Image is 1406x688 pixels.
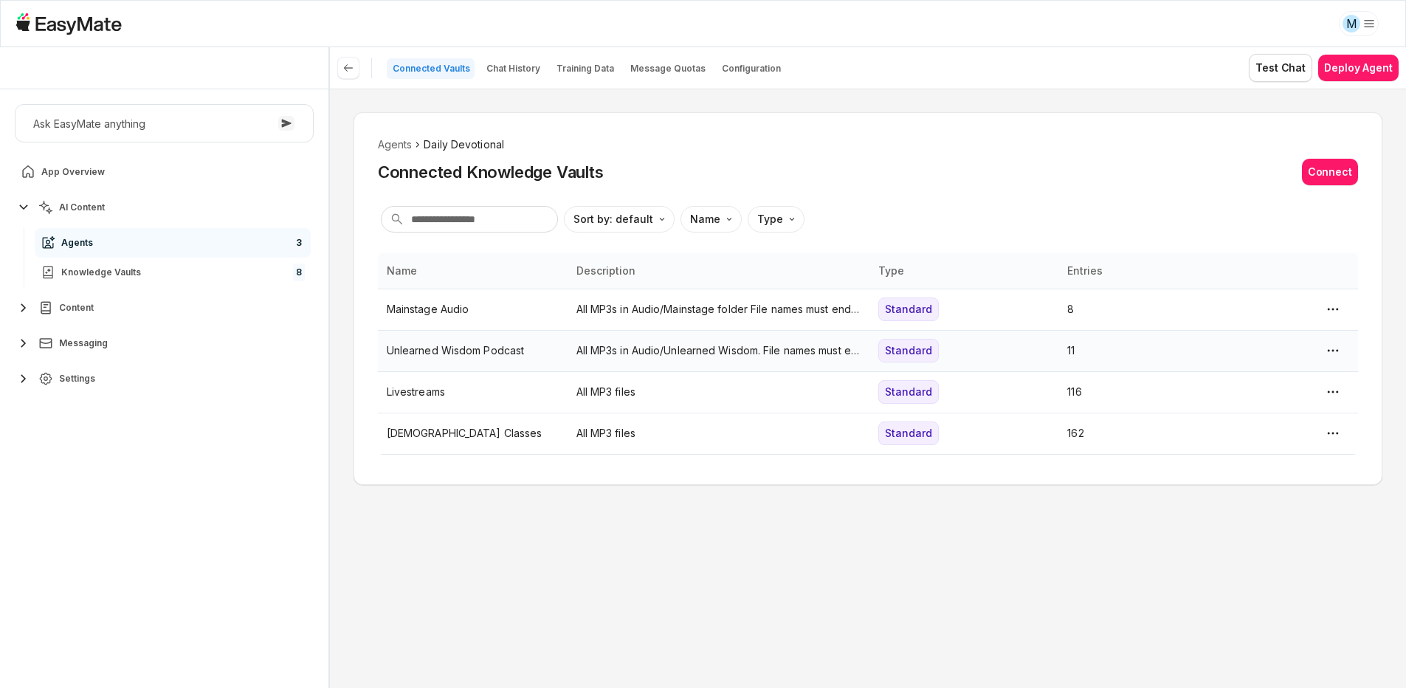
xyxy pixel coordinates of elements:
[378,253,568,289] th: Name
[576,343,861,359] p: All MP3s in Audio/Unlearned Wisdom. File names must end in ".mp3"
[722,63,781,75] p: Configuration
[41,166,105,178] span: App Overview
[387,425,559,441] p: [DEMOGRAPHIC_DATA] Classes
[690,211,720,227] p: Name
[630,63,706,75] p: Message Quotas
[293,264,305,281] span: 8
[59,302,94,314] span: Content
[35,258,311,287] a: Knowledge Vaults8
[59,373,95,385] span: Settings
[576,425,861,441] p: All MP3 files
[564,206,675,233] button: Sort by: default
[15,157,314,187] a: App Overview
[378,161,604,183] h2: Connected Knowledge Vaults
[378,137,413,153] li: Agents
[486,63,540,75] p: Chat History
[393,63,470,75] p: Connected Vaults
[387,343,559,359] p: Unlearned Wisdom Podcast
[59,337,108,349] span: Messaging
[387,301,559,317] p: Mainstage Audio
[680,206,742,233] button: Name
[387,384,559,400] p: Livestreams
[576,301,861,317] p: All MP3s in Audio/Mainstage folder File names must end in ".mp3"
[15,104,314,142] button: Ask EasyMate anything
[878,380,939,404] div: Standard
[35,228,311,258] a: Agents3
[1067,343,1223,359] p: 11
[15,328,314,358] button: Messaging
[1343,15,1360,32] div: M
[556,63,614,75] p: Training Data
[1067,301,1223,317] p: 8
[878,297,939,321] div: Standard
[573,211,653,227] p: Sort by: default
[424,137,504,153] span: Daily Devotional
[1067,384,1223,400] p: 116
[1249,54,1312,82] button: Test Chat
[293,234,305,252] span: 3
[1067,425,1223,441] p: 162
[15,293,314,323] button: Content
[748,206,804,233] button: Type
[757,211,783,227] p: Type
[15,193,314,222] button: AI Content
[568,253,869,289] th: Description
[1302,159,1358,185] button: Connect
[1058,253,1232,289] th: Entries
[61,266,141,278] span: Knowledge Vaults
[576,384,861,400] p: All MP3 files
[878,422,939,445] div: Standard
[378,137,1358,153] nav: breadcrumb
[878,339,939,362] div: Standard
[15,364,314,393] button: Settings
[869,253,1059,289] th: Type
[61,237,93,249] span: Agents
[1318,55,1399,81] button: Deploy Agent
[59,202,105,213] span: AI Content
